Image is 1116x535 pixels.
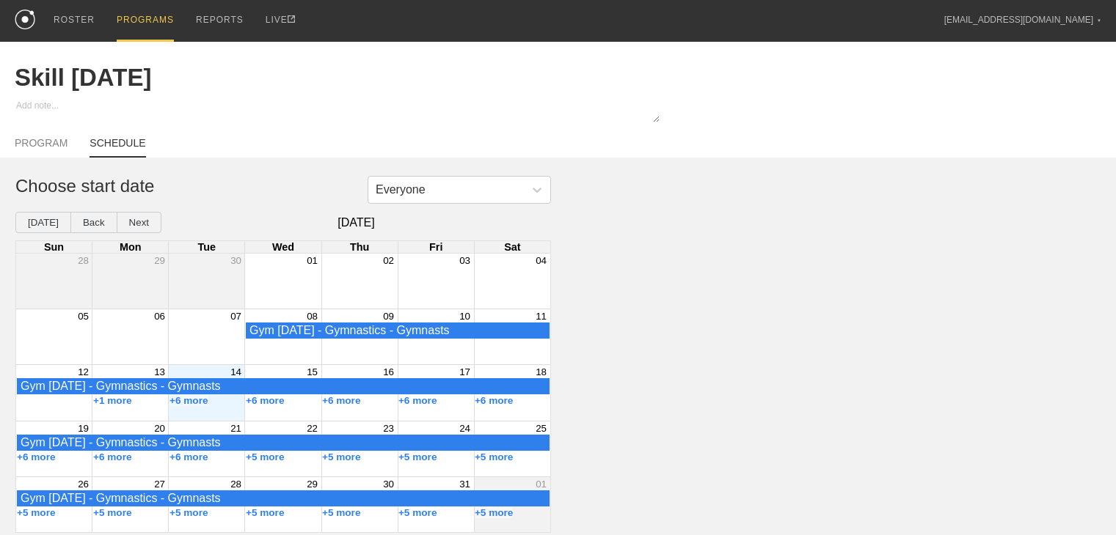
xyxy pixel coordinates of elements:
h1: Choose start date [15,176,536,196]
button: +5 more [398,507,437,518]
button: +5 more [169,507,208,518]
button: +5 more [322,507,361,518]
button: Back [70,212,117,233]
div: Gym Wednesday - Gymnastics - Gymnasts [21,380,546,393]
button: 22 [307,423,318,434]
span: Tue [198,241,216,253]
span: Mon [120,241,142,253]
button: 02 [383,255,394,266]
span: Sat [504,241,520,253]
a: SCHEDULE [90,137,145,158]
button: +6 more [246,395,285,406]
button: 30 [230,255,241,266]
button: 06 [154,311,165,322]
button: +6 more [322,395,361,406]
button: 19 [78,423,89,434]
div: Gym Wednesday - Gymnastics - Gymnasts [21,436,546,449]
button: 08 [307,311,318,322]
div: ▼ [1097,16,1101,25]
button: 01 [307,255,318,266]
button: +6 more [398,395,437,406]
button: +5 more [17,507,56,518]
span: Thu [350,241,369,253]
a: PROGRAM [15,137,68,156]
button: [DATE] [15,212,71,233]
span: Wed [272,241,294,253]
button: 04 [536,255,547,266]
button: +5 more [398,451,437,462]
button: 28 [230,479,241,490]
button: 26 [78,479,89,490]
iframe: Chat Widget [1043,465,1116,535]
button: 23 [383,423,394,434]
button: +6 more [169,451,208,462]
button: 29 [154,255,165,266]
button: +5 more [475,507,514,518]
button: 05 [78,311,89,322]
button: 17 [459,366,470,377]
button: 21 [230,423,241,434]
div: Gym Wednesday - Gymnastics - Gymnasts [249,324,546,337]
button: +5 more [93,507,132,518]
button: +1 more [93,395,132,406]
button: +5 more [246,451,285,462]
button: +6 more [17,451,56,462]
button: 27 [154,479,165,490]
button: 15 [307,366,318,377]
button: 12 [78,366,89,377]
div: Month View [15,240,551,533]
button: +6 more [169,395,208,406]
button: 28 [78,255,89,266]
button: 09 [383,311,394,322]
button: 10 [459,311,470,322]
button: 29 [307,479,318,490]
div: Gym Wednesday - Gymnastics - Gymnasts [21,492,546,505]
button: 14 [230,366,241,377]
span: Sun [44,241,64,253]
button: 25 [536,423,547,434]
div: Everyone [376,183,426,196]
button: 11 [536,311,547,322]
button: 31 [459,479,470,490]
button: 01 [536,479,547,490]
button: +5 more [246,507,285,518]
button: +5 more [475,451,514,462]
button: 13 [154,366,165,377]
button: Next [117,212,161,233]
img: logo [15,10,35,29]
button: 03 [459,255,470,266]
button: +5 more [322,451,361,462]
button: 24 [459,423,470,434]
button: 30 [383,479,394,490]
button: 20 [154,423,165,434]
button: 18 [536,366,547,377]
button: 07 [230,311,241,322]
button: +6 more [475,395,514,406]
button: 16 [383,366,394,377]
span: [DATE] [161,216,551,229]
button: +6 more [93,451,132,462]
span: Fri [429,241,442,253]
